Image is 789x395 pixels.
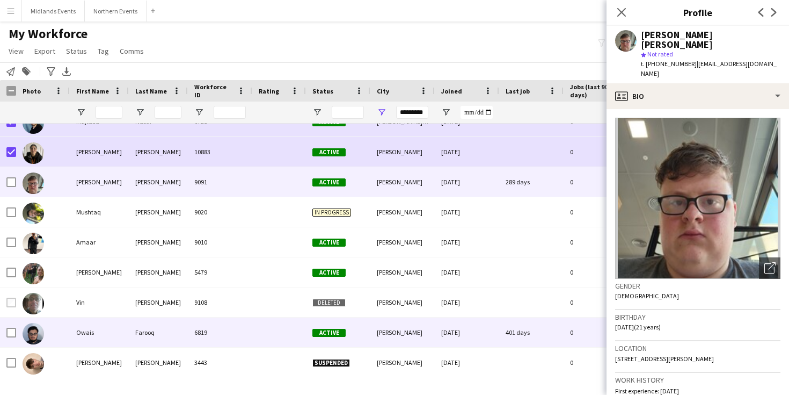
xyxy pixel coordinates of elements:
div: 5479 [188,257,252,287]
div: 6819 [188,318,252,347]
input: City Filter Input [396,106,428,119]
div: [DATE] [435,288,499,317]
span: Export [34,46,55,56]
div: [PERSON_NAME] [370,257,435,287]
div: [PERSON_NAME] [129,197,188,227]
button: Midlands Events [22,1,85,21]
div: [PERSON_NAME] [70,167,129,197]
div: 0 [564,167,633,197]
div: 0 [564,137,633,167]
span: Rating [259,87,279,95]
span: [STREET_ADDRESS][PERSON_NAME] [615,355,714,363]
span: Deleted [312,299,346,307]
app-action-btn: Add to tag [20,65,33,78]
div: [PERSON_NAME] [370,318,435,347]
img: ANDREW Murray summers [23,173,44,194]
img: Amaar Naqvi [23,233,44,254]
button: Open Filter Menu [377,107,386,117]
span: Status [66,46,87,56]
div: [PERSON_NAME] [129,227,188,257]
div: [DATE] [435,257,499,287]
div: [PERSON_NAME] [129,348,188,377]
span: [DATE] (21 years) [615,323,661,331]
div: 0 [564,288,633,317]
span: Photo [23,87,41,95]
span: Comms [120,46,144,56]
div: 401 days [499,318,564,347]
div: [PERSON_NAME] [129,257,188,287]
h3: Profile [607,5,789,19]
div: [PERSON_NAME] [370,197,435,227]
button: Open Filter Menu [76,107,86,117]
img: Brandon Slater [23,353,44,375]
button: Open Filter Menu [441,107,451,117]
div: [PERSON_NAME] [129,137,188,167]
span: First Name [76,87,109,95]
input: Row Selection is disabled for this row (unchecked) [6,298,16,307]
img: Nathan Hogg [23,263,44,284]
input: Workforce ID Filter Input [214,106,246,119]
app-action-btn: Export XLSX [60,65,73,78]
div: [PERSON_NAME] [370,167,435,197]
div: [PERSON_NAME] [PERSON_NAME] [641,30,780,49]
span: Status [312,87,333,95]
div: Open photos pop-in [759,257,780,279]
div: 9108 [188,288,252,317]
span: View [9,46,24,56]
div: Owais [70,318,129,347]
div: 10883 [188,137,252,167]
img: Mujtaba Nasar [23,112,44,134]
span: t. [PHONE_NUMBER] [641,60,697,68]
div: [DATE] [435,348,499,377]
span: Jobs (last 90 days) [570,83,614,99]
span: Active [312,239,346,247]
span: Tag [98,46,109,56]
a: Status [62,44,91,58]
span: My Workforce [9,26,87,42]
a: View [4,44,28,58]
div: [PERSON_NAME] [370,137,435,167]
div: 9091 [188,167,252,197]
img: Owais Farooq [23,323,44,344]
button: Open Filter Menu [194,107,204,117]
button: Open Filter Menu [135,107,145,117]
div: 0 [564,318,633,347]
button: Northern Events [85,1,147,21]
div: [DATE] [435,197,499,227]
h3: Birthday [615,312,780,322]
input: First Name Filter Input [96,106,122,119]
div: 3443 [188,348,252,377]
div: 9020 [188,197,252,227]
app-action-btn: Advanced filters [45,65,57,78]
h3: Gender [615,281,780,291]
div: [DATE] [435,137,499,167]
span: Not rated [647,50,673,58]
div: 0 [564,257,633,287]
div: Bio [607,83,789,109]
img: Vin Patel [23,293,44,314]
div: [PERSON_NAME] [370,348,435,377]
div: Amaar [70,227,129,257]
span: Last job [506,87,530,95]
div: [DATE] [435,167,499,197]
div: 9010 [188,227,252,257]
span: Active [312,178,346,186]
span: | [EMAIL_ADDRESS][DOMAIN_NAME] [641,60,777,77]
span: Active [312,148,346,156]
span: Active [312,329,346,337]
p: First experience: [DATE] [615,387,780,395]
div: [DATE] [435,318,499,347]
span: Active [312,269,346,277]
div: Farooq [129,318,188,347]
span: Joined [441,87,462,95]
span: Suspended [312,359,350,367]
img: Crew avatar or photo [615,118,780,279]
div: [PERSON_NAME] [370,227,435,257]
div: [PERSON_NAME] [129,288,188,317]
img: muneebah Shah [23,142,44,164]
a: Comms [115,44,148,58]
span: In progress [312,209,351,217]
div: 0 [564,348,633,377]
div: 289 days [499,167,564,197]
div: 0 [564,197,633,227]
